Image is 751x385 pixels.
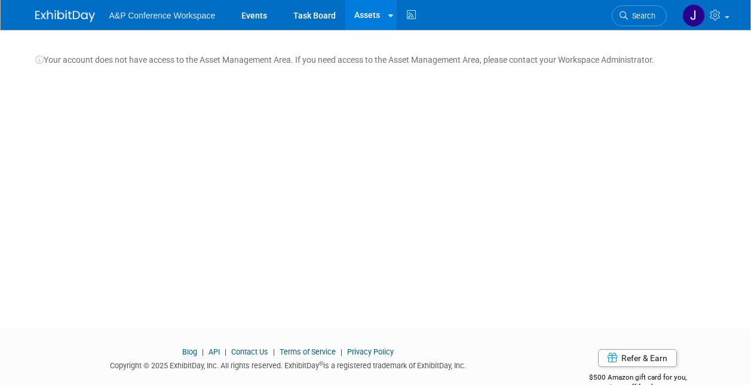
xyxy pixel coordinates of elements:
div: Copyright © 2025 ExhibitDay, Inc. All rights reserved. ExhibitDay is a registered trademark of Ex... [35,357,542,371]
img: ExhibitDay [35,10,95,22]
span: A&P Conference Workspace [109,11,216,20]
span: | [270,347,278,356]
a: API [209,347,220,356]
a: Privacy Policy [347,347,394,356]
span: | [199,347,207,356]
span: | [222,347,229,356]
sup: ® [319,360,323,367]
a: Search [612,5,667,26]
span: | [338,347,345,356]
img: Jack Solloway [682,4,705,27]
a: Refer & Earn [598,349,677,367]
a: Blog [182,347,197,356]
a: Contact Us [231,347,268,356]
span: Search [628,11,655,20]
a: Terms of Service [280,347,336,356]
div: Your account does not have access to the Asset Management Area. If you need access to the Asset M... [35,42,716,66]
